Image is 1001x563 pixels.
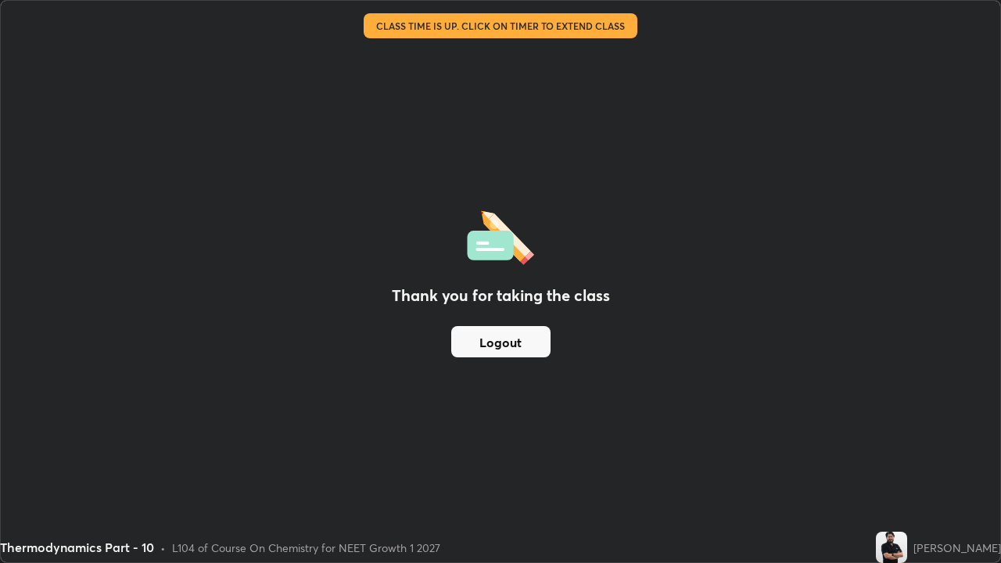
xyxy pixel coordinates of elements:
div: • [160,540,166,556]
h2: Thank you for taking the class [392,284,610,307]
button: Logout [451,326,551,357]
div: L104 of Course On Chemistry for NEET Growth 1 2027 [172,540,440,556]
img: offlineFeedback.1438e8b3.svg [467,206,534,265]
div: [PERSON_NAME] [913,540,1001,556]
img: b34798ff5e6b4ad6bbf22d8cad6d1581.jpg [876,532,907,563]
